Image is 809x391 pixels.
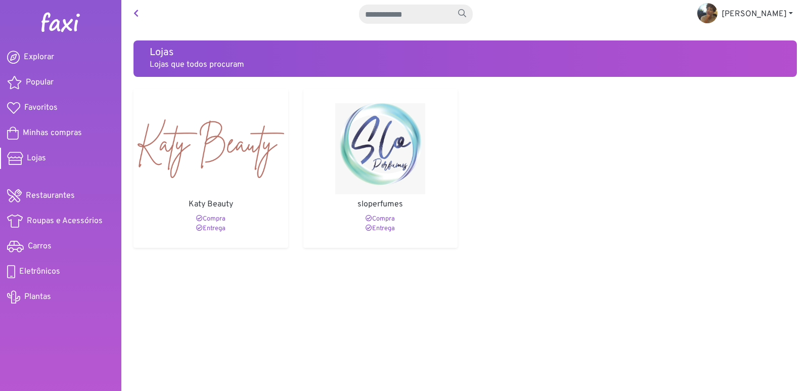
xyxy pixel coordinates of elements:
[24,291,51,303] span: Plantas
[138,103,284,194] img: Katy Beauty
[722,9,787,19] span: [PERSON_NAME]
[26,76,54,89] span: Popular
[28,240,52,252] span: Carros
[24,102,58,114] span: Favoritos
[23,127,82,139] span: Minhas compras
[138,198,284,210] p: Katy Beauty
[27,215,103,227] span: Roupas e Acessórios
[26,190,75,202] span: Restaurantes
[307,214,454,224] p: Compra
[133,89,288,248] a: Katy Beauty Katy Beauty Compra Entrega
[307,224,454,234] p: Entrega
[689,4,801,24] a: [PERSON_NAME]
[19,266,60,278] span: Eletrônicos
[138,214,284,224] p: Compra
[303,89,458,248] a: sloperfumes sloperfumes Compra Entrega
[138,224,284,234] p: Entrega
[150,59,781,71] p: Lojas que todos procuram
[307,198,454,210] p: sloperfumes
[150,47,781,59] h5: Lojas
[307,103,454,194] img: sloperfumes
[27,152,46,164] span: Lojas
[24,51,54,63] span: Explorar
